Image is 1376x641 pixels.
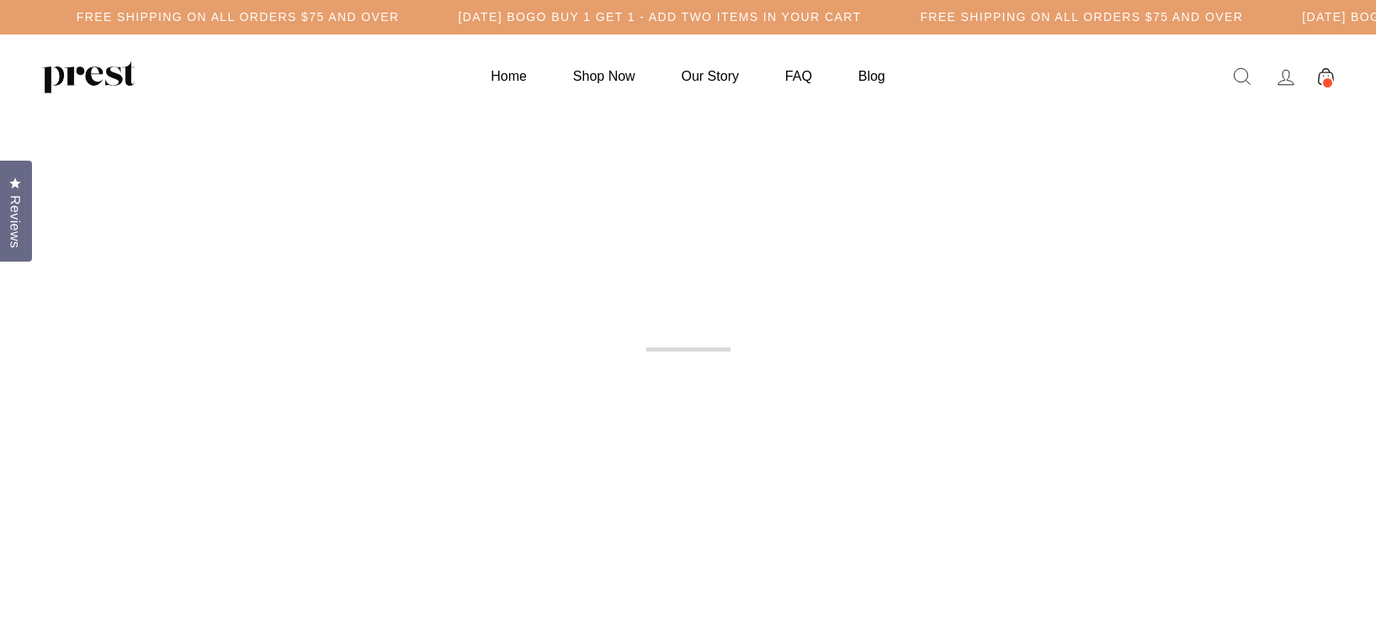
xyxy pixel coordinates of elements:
h5: Free Shipping on all orders $75 and over [920,10,1243,24]
h5: [DATE] BOGO BUY 1 GET 1 - ADD TWO ITEMS IN YOUR CART [459,10,862,24]
h5: Free Shipping on all orders $75 and over [77,10,400,24]
a: FAQ [764,60,833,93]
ul: Primary [470,60,906,93]
a: Our Story [661,60,760,93]
a: Blog [837,60,906,93]
img: PREST ORGANICS [42,60,135,93]
span: Reviews [4,195,26,248]
a: Home [470,60,548,93]
a: Shop Now [552,60,656,93]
